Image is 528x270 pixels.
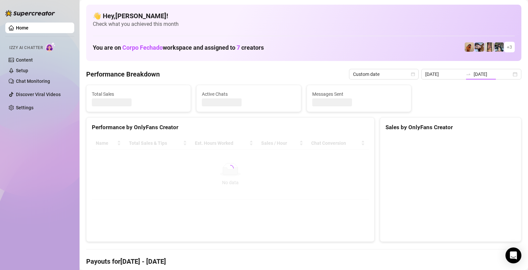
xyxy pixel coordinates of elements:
span: to [466,72,471,77]
span: Total Sales [92,90,185,98]
div: Performance by OnlyFans Creator [92,123,369,132]
span: 7 [237,44,240,51]
a: Content [16,57,33,63]
span: Corpo Fechado [122,44,163,51]
a: Home [16,25,29,30]
h4: Performance Breakdown [86,70,160,79]
a: Settings [16,105,33,110]
span: Messages Sent [312,90,406,98]
img: noor [495,42,504,52]
span: swap-right [466,72,471,77]
img: Shaylie [465,42,474,52]
input: End date [474,71,511,78]
h4: Payouts for [DATE] - [DATE] [86,257,521,266]
img: Heidi [475,42,484,52]
h4: 👋 Hey, [PERSON_NAME] ! [93,11,515,21]
a: Setup [16,68,28,73]
a: Chat Monitoring [16,79,50,84]
span: Check what you achieved this month [93,21,515,28]
span: Izzy AI Chatter [9,45,43,51]
span: loading [227,165,234,172]
span: calendar [411,72,415,76]
a: Discover Viral Videos [16,92,61,97]
input: Start date [425,71,463,78]
span: + 3 [507,43,512,51]
div: Open Intercom Messenger [505,247,521,263]
img: AI Chatter [45,42,56,52]
div: Sales by OnlyFans Creator [385,123,516,132]
img: Cassidy [485,42,494,52]
h1: You are on workspace and assigned to creators [93,44,264,51]
img: logo-BBDzfeDw.svg [5,10,55,17]
span: Active Chats [202,90,295,98]
span: Custom date [353,69,415,79]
